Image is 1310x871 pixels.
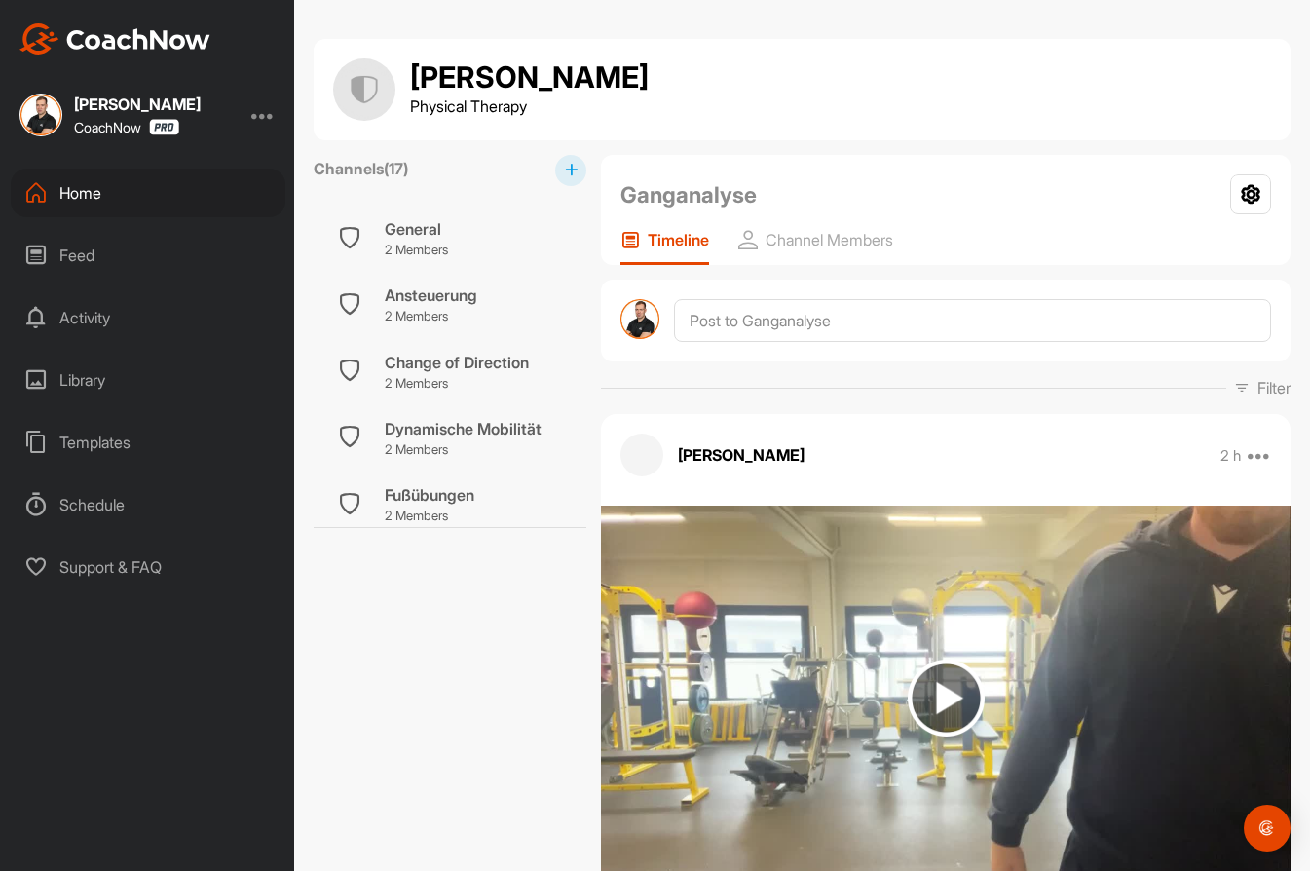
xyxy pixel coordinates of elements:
[1244,805,1291,852] div: Open Intercom Messenger
[19,94,62,136] img: square_38f7acb14888d2e6b63db064192df83b.jpg
[333,58,395,121] img: group
[908,660,985,737] img: play
[19,23,210,55] img: CoachNow
[385,217,448,241] div: General
[385,417,542,440] div: Dynamische Mobilität
[11,169,285,217] div: Home
[74,119,179,135] div: CoachNow
[648,230,709,249] p: Timeline
[11,418,285,467] div: Templates
[385,440,542,460] p: 2 Members
[410,61,649,95] h1: [PERSON_NAME]
[620,299,659,338] img: avatar
[620,178,757,211] h2: Ganganalyse
[766,230,893,249] p: Channel Members
[385,351,529,374] div: Change of Direction
[11,480,285,529] div: Schedule
[11,293,285,342] div: Activity
[385,241,448,260] p: 2 Members
[11,231,285,280] div: Feed
[678,443,805,467] p: [PERSON_NAME]
[385,284,477,307] div: Ansteuerung
[385,307,477,326] p: 2 Members
[314,157,408,180] label: Channels ( 17 )
[1220,446,1241,466] p: 2 h
[149,119,179,135] img: CoachNow Pro
[385,374,529,394] p: 2 Members
[385,483,474,507] div: Fußübungen
[1257,376,1291,399] p: Filter
[385,507,474,526] p: 2 Members
[11,543,285,591] div: Support & FAQ
[74,96,201,112] div: [PERSON_NAME]
[11,356,285,404] div: Library
[410,95,649,118] p: Physical Therapy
